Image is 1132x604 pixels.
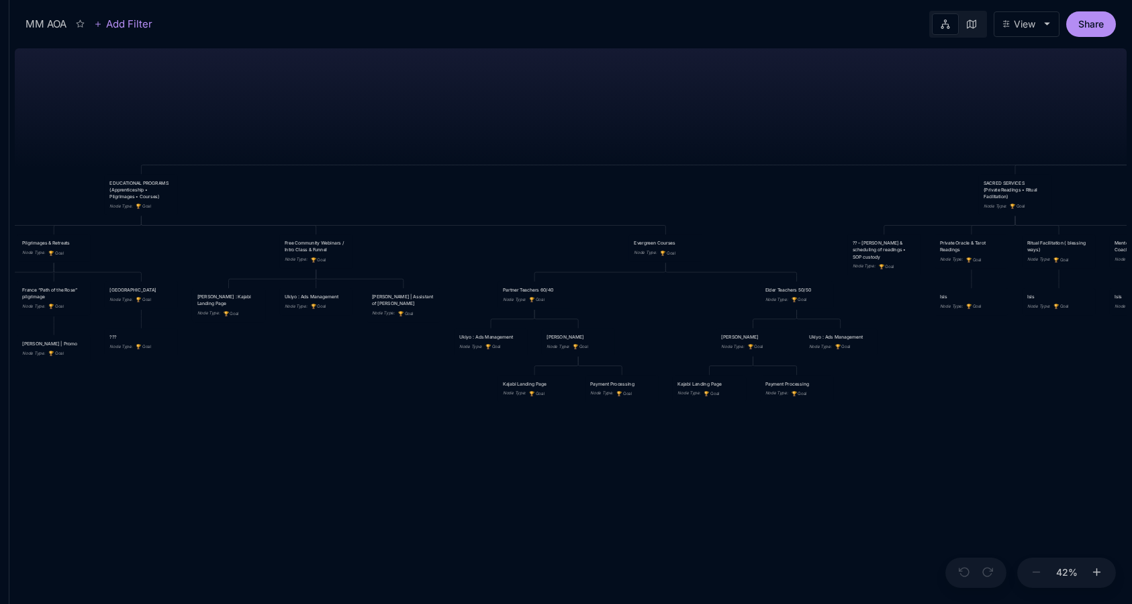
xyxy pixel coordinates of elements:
[677,380,741,387] div: Kajabi Landing Page
[109,296,132,303] div: Node Type :
[22,287,85,300] div: France “Path of the Rose” pilgrimage
[279,234,353,269] div: Free Community Webinars / Intro Class & FunnelNode Type:🏆Goal
[1053,304,1060,309] i: 🏆
[541,328,615,355] div: [PERSON_NAME]Node Type:🏆Goal
[136,343,151,350] span: Goal
[616,390,632,397] span: Goal
[285,256,308,263] div: Node Type :
[966,304,973,309] i: 🏆
[940,303,963,310] div: Node Type :
[994,11,1059,37] button: View
[634,249,657,256] div: Node Type :
[1053,257,1069,263] span: Goal
[940,294,1003,300] div: Isis
[109,202,132,209] div: Node Type :
[372,294,435,307] div: [PERSON_NAME] | Assistant of [PERSON_NAME]
[285,294,348,300] div: Ukiyo : Ads Management
[573,343,588,350] span: Goal
[224,310,239,316] span: Goal
[748,344,755,349] i: 🏆
[285,240,348,253] div: Free Community Webinars / Intro Class & Funnel
[677,390,700,396] div: Node Type :
[398,310,414,316] span: Goal
[704,390,710,396] i: 🏆
[311,257,326,263] span: Goal
[104,174,178,215] div: EDUCATIONAL PROGRAMS (Apprenticeship • Pilgrimages • Courses)Node Type:🏆Goal
[721,333,784,340] div: [PERSON_NAME]
[879,264,886,269] i: 🏆
[590,390,613,396] div: Node Type :
[367,288,440,322] div: [PERSON_NAME] | Assistant of [PERSON_NAME]Node Type:🏆Goal
[760,282,834,309] div: Elder Teachers 50/50Node Type:🏆Goal
[224,310,230,316] i: 🏆
[48,304,55,309] i: 🏆
[529,390,545,397] span: Goal
[792,390,807,397] span: Goal
[1027,294,1090,300] div: Isis
[1014,19,1035,30] div: View
[573,344,579,349] i: 🏆
[22,340,85,347] div: [PERSON_NAME] | Promo
[503,380,566,387] div: Kajabi Landing Page
[1010,204,1017,209] i: 🏆
[48,250,64,257] span: Goal
[22,249,45,256] div: Node Type :
[498,282,571,309] div: Partner Teachers 60/40Node Type:🏆Goal
[590,380,653,387] div: Payment Processing
[285,303,308,310] div: Node Type :
[984,179,1047,200] div: SACRED SERVICES (Private Readings • Ritual Facilitation)
[459,333,522,340] div: Ukiyo : Ads Management
[454,328,528,355] div: Ukiyo : Ads ManagementNode Type:🏆Goal
[853,240,916,260] div: ?? – [PERSON_NAME] & scheduling of readings • SOP custody
[485,344,492,349] i: 🏆
[809,333,872,340] div: Ukiyo : Ads Management
[765,390,788,396] div: Node Type :
[716,328,790,355] div: [PERSON_NAME]Node Type:🏆Goal
[136,296,151,303] span: Goal
[48,303,64,310] span: Goal
[109,333,173,340] div: ???
[311,303,326,310] span: Goal
[978,174,1052,215] div: SACRED SERVICES (Private Readings • Ritual Facilitation)Node Type:🏆Goal
[1027,303,1050,310] div: Node Type :
[136,204,142,209] i: 🏆
[765,380,829,387] div: Payment Processing
[22,303,45,310] div: Node Type :
[485,343,501,350] span: Goal
[1027,256,1050,263] div: Node Type :
[672,375,746,402] div: Kajabi Landing PageNode Type:🏆Goal
[104,282,178,309] div: [GEOGRAPHIC_DATA]Node Type:🏆Goal
[760,375,834,402] div: Payment ProcessingNode Type:🏆Goal
[835,344,842,349] i: 🏆
[22,240,85,247] div: Pilgrimages & Retreats
[585,375,659,402] div: Payment ProcessingNode Type:🏆Goal
[704,390,719,397] span: Goal
[634,240,697,247] div: Evergreen Courses
[966,303,982,310] span: Goal
[547,343,569,350] div: Node Type :
[853,263,876,269] div: Node Type :
[529,296,545,303] span: Goal
[616,390,623,396] i: 🏆
[94,16,152,32] button: Add Filter
[109,343,132,350] div: Node Type :
[984,202,1006,209] div: Node Type :
[22,350,45,357] div: Node Type :
[835,343,851,350] span: Goal
[102,16,152,32] span: Add Filter
[792,297,798,302] i: 🏆
[197,310,220,316] div: Node Type :
[279,288,353,316] div: Ukiyo : Ads ManagementNode Type:🏆Goal
[1010,203,1025,210] span: Goal
[935,234,1008,269] div: Private Oracle & Tarot ReadingsNode Type:🏆Goal
[503,390,526,396] div: Node Type :
[1053,257,1060,262] i: 🏆
[48,351,55,356] i: 🏆
[529,390,536,396] i: 🏆
[26,16,66,32] div: MM AOA
[847,234,921,275] div: ?? – [PERSON_NAME] & scheduling of readings • SOP custodyNode Type:🏆Goal
[879,263,894,270] span: Goal
[792,390,798,396] i: 🏆
[48,350,64,357] span: Goal
[459,343,482,350] div: Node Type :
